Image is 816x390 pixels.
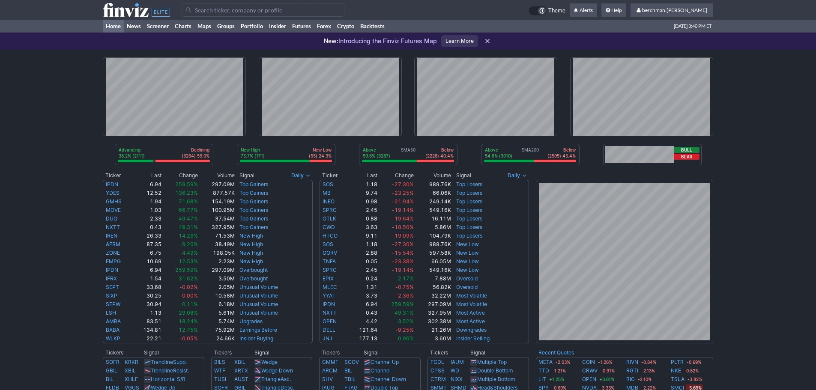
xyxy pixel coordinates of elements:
[348,249,378,257] td: 2.88
[456,224,482,230] a: Top Losers
[456,181,482,188] a: Top Losers
[281,376,291,382] span: Asc.
[239,292,278,299] a: Unusual Volume
[371,376,406,382] a: Channel Down
[182,250,198,256] span: 4.49%
[106,376,114,382] a: BIL
[239,181,268,188] a: Top Gainers
[323,224,335,230] a: CWD
[392,267,414,273] span: -19.14%
[175,267,198,273] span: 259.59%
[671,375,684,384] a: TSLA
[348,180,378,189] td: 1.18
[132,257,162,266] td: 10.69
[198,274,235,283] td: 3.50M
[548,6,565,15] span: Theme
[151,359,173,365] span: Trendline
[357,20,388,33] a: Backtests
[239,284,278,290] a: Unusual Volume
[198,292,235,300] td: 10.58M
[323,207,337,213] a: SPRC
[106,241,120,247] a: AFRM
[179,292,198,299] span: -0.00%
[106,318,121,325] a: AMBA
[324,37,437,45] p: Introducing the Finviz Futures Map
[348,292,378,300] td: 3.73
[456,292,487,299] a: Most Volatile
[132,300,162,309] td: 30.94
[175,190,198,196] span: 136.23%
[261,359,278,365] a: Wedge
[106,367,117,374] a: GBIL
[179,215,198,222] span: 49.47%
[132,206,162,214] td: 1.03
[456,267,479,273] a: New Low
[391,301,414,307] span: 259.59%
[348,223,378,232] td: 3.63
[106,207,121,213] a: MOVE
[322,359,338,365] a: GMMF
[456,284,478,290] a: Oversold
[125,359,138,365] a: KRKR
[348,232,378,240] td: 9.11
[179,198,198,205] span: 71.68%
[132,292,162,300] td: 30.25
[456,241,479,247] a: New Low
[674,147,699,153] button: Bull
[456,232,482,239] a: Top Losers
[430,359,444,365] a: FGDL
[198,257,235,266] td: 2.23M
[323,190,331,196] a: MB
[344,367,352,374] a: BIL
[508,171,520,180] span: Daily
[323,232,338,239] a: HTCO
[414,189,451,197] td: 66.06K
[323,292,334,299] a: YYAI
[414,223,451,232] td: 5.86M
[456,275,478,282] a: Oversold
[538,366,549,375] a: TTD
[106,198,122,205] a: GMHS
[348,171,378,180] th: Last
[414,257,451,266] td: 66.05M
[239,267,268,273] a: Overbought
[348,189,378,197] td: 9.74
[323,267,337,273] a: SPRC
[671,366,681,375] a: NKE
[151,367,189,374] a: TrendlineResist.
[106,327,120,333] a: BABA
[324,37,338,45] span: New:
[344,359,359,365] a: SGOV
[132,283,162,292] td: 33.68
[392,215,414,222] span: -19.64%
[456,190,482,196] a: Top Losers
[323,318,337,325] a: OPEN
[674,154,699,160] button: Bear
[505,171,529,180] button: Signals interval
[151,376,185,382] a: Horizontal S/R
[198,249,235,257] td: 198.05K
[119,153,145,159] p: 38.2% (2111)
[132,171,162,180] th: Last
[414,300,451,309] td: 297.09M
[309,147,332,153] p: New Low
[238,20,266,33] a: Portfolio
[198,171,235,180] th: Volume
[392,224,414,230] span: -18.50%
[106,258,121,265] a: EMPG
[395,310,414,316] span: 49.31%
[320,171,348,180] th: Ticker
[106,301,120,307] a: SEPW
[414,197,451,206] td: 249.14K
[239,258,263,265] a: New High
[348,197,378,206] td: 0.98
[239,224,268,230] a: Top Gainers
[151,359,187,365] a: TrendlineSupp.
[485,153,512,159] p: 54.6% (3010)
[395,284,414,290] span: -0.75%
[323,258,336,265] a: TNFA
[106,250,120,256] a: ZONE
[179,310,198,316] span: 29.08%
[547,153,576,159] p: (2505) 45.4%
[182,241,198,247] span: 9.20%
